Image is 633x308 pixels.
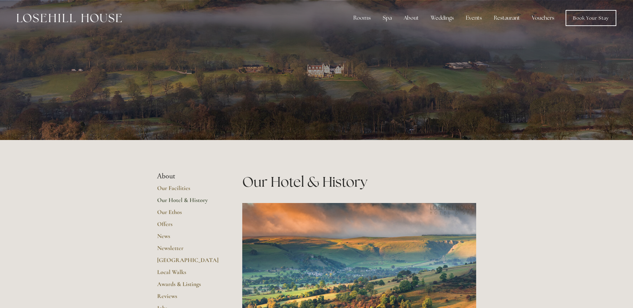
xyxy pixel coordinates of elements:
div: Spa [377,11,397,25]
div: Rooms [348,11,376,25]
div: Weddings [425,11,459,25]
a: Our Hotel & History [157,196,221,208]
a: Offers [157,220,221,232]
div: About [398,11,424,25]
div: Events [460,11,487,25]
a: News [157,232,221,244]
a: Vouchers [527,11,560,25]
a: Book Your Stay [566,10,616,26]
h1: Our Hotel & History [242,172,476,192]
a: Our Facilities [157,184,221,196]
a: Local Walks [157,268,221,280]
a: Reviews [157,292,221,304]
img: Losehill House [17,14,122,22]
a: [GEOGRAPHIC_DATA] [157,256,221,268]
a: Our Ethos [157,208,221,220]
a: Awards & Listings [157,280,221,292]
div: Restaurant [489,11,525,25]
li: About [157,172,221,181]
a: Newsletter [157,244,221,256]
